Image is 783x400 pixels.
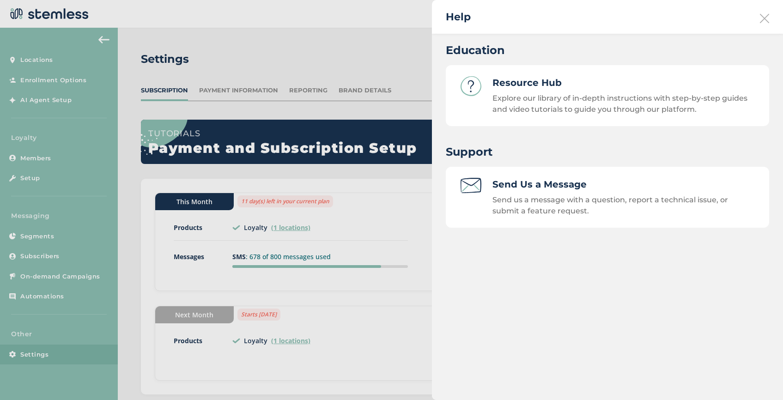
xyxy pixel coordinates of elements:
[492,178,754,191] h3: Send Us a Message
[492,76,754,89] h3: Resource Hub
[492,94,747,114] label: Explore our library of in-depth instructions with step-by-step guides and video tutorials to guid...
[446,167,769,228] a: Send Us a MessageSend us a message with a question, report a technical issue, or submit a feature...
[446,43,769,58] h2: Education
[446,65,769,126] a: Resource HubExplore our library of in-depth instructions with step-by-step guides and video tutor...
[446,145,769,159] h2: Support
[461,178,481,193] img: icon-help-contact-73802bff.svg
[737,356,783,400] iframe: Chat Widget
[492,195,728,215] label: Send us a message with a question, report a technical issue, or submit a feature request.
[446,9,471,24] h2: Help
[461,76,481,96] img: icon-help-dbd42c69.svg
